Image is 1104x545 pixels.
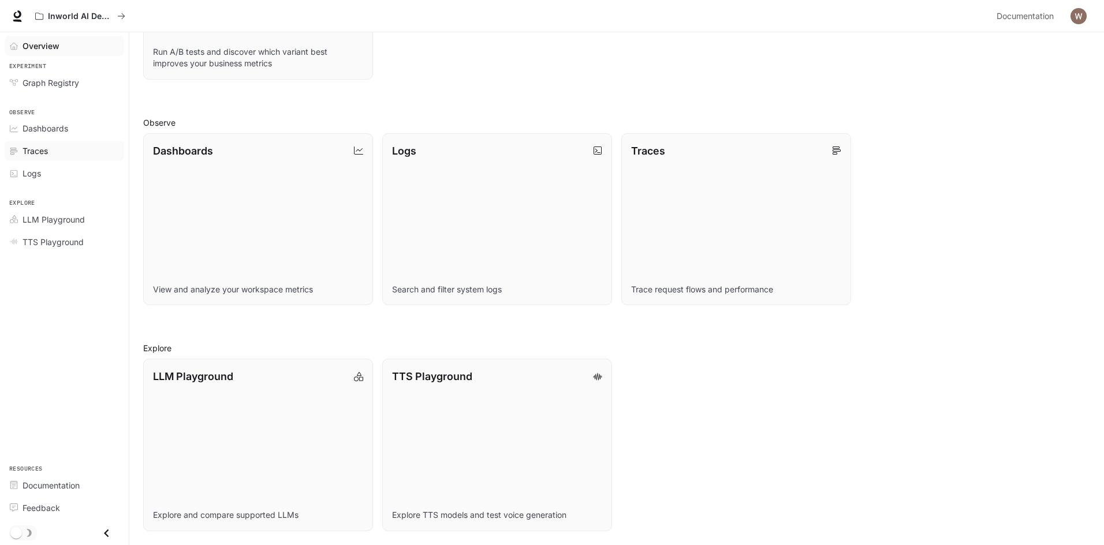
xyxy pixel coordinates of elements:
span: Feedback [23,502,60,514]
h2: Explore [143,342,1090,354]
a: TracesTrace request flows and performance [621,133,851,306]
span: Dashboards [23,122,68,134]
span: Dark mode toggle [10,526,22,539]
p: Traces [631,143,665,159]
h2: Observe [143,116,1090,129]
p: Trace request flows and performance [631,284,841,295]
a: TTS Playground [5,232,124,252]
a: Graph Registry [5,73,124,93]
img: User avatar [1071,8,1087,24]
span: TTS Playground [23,236,84,248]
a: TTS PlaygroundExplore TTS models and test voice generation [382,359,612,531]
p: Explore TTS models and test voice generation [392,509,602,521]
button: Close drawer [94,521,120,545]
span: Traces [23,145,48,157]
p: Logs [392,143,416,159]
p: Run A/B tests and discover which variant best improves your business metrics [153,46,363,69]
span: Overview [23,40,59,52]
a: LLM PlaygroundExplore and compare supported LLMs [143,359,373,531]
button: All workspaces [30,5,130,28]
p: View and analyze your workspace metrics [153,284,363,295]
span: LLM Playground [23,213,85,225]
p: Explore and compare supported LLMs [153,509,363,521]
span: Logs [23,167,41,179]
a: Dashboards [5,118,124,138]
a: LogsSearch and filter system logs [382,133,612,306]
span: Graph Registry [23,77,79,89]
a: DashboardsView and analyze your workspace metrics [143,133,373,306]
p: LLM Playground [153,369,233,384]
a: Documentation [992,5,1062,28]
a: Traces [5,141,124,161]
a: Overview [5,36,124,56]
a: Logs [5,163,124,183]
p: Inworld AI Demos [48,12,113,21]
p: Search and filter system logs [392,284,602,295]
span: Documentation [23,479,80,491]
a: Feedback [5,498,124,518]
a: Documentation [5,475,124,495]
p: Dashboards [153,143,213,159]
a: LLM Playground [5,209,124,230]
span: Documentation [997,9,1054,24]
button: User avatar [1067,5,1090,28]
p: TTS Playground [392,369,472,384]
